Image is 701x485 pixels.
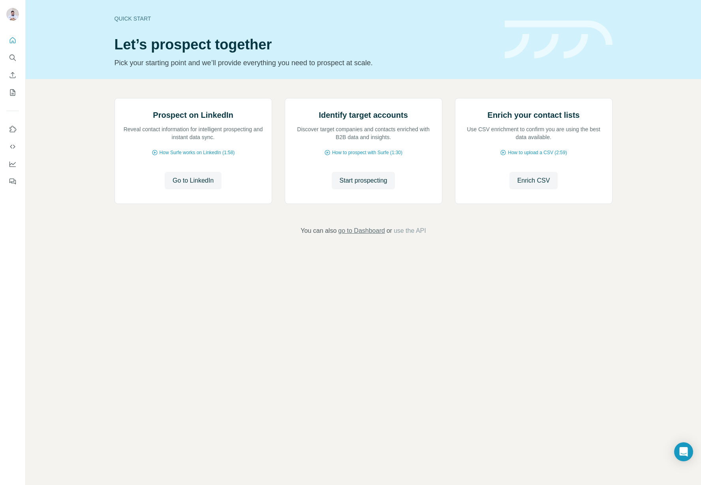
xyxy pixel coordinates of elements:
[463,125,604,141] p: Use CSV enrichment to confirm you are using the best data available.
[6,122,19,136] button: Use Surfe on LinkedIn
[6,140,19,154] button: Use Surfe API
[115,57,495,68] p: Pick your starting point and we’ll provide everything you need to prospect at scale.
[387,226,392,236] span: or
[6,85,19,100] button: My lists
[6,33,19,47] button: Quick start
[332,149,402,156] span: How to prospect with Surfe (1:30)
[674,442,693,461] div: Open Intercom Messenger
[123,125,264,141] p: Reveal contact information for intelligent prospecting and instant data sync.
[6,174,19,189] button: Feedback
[165,172,222,189] button: Go to LinkedIn
[509,172,558,189] button: Enrich CSV
[487,109,579,121] h2: Enrich your contact lists
[6,157,19,171] button: Dashboard
[394,226,426,236] button: use the API
[301,226,336,236] span: You can also
[338,226,385,236] button: go to Dashboard
[6,8,19,21] img: Avatar
[160,149,235,156] span: How Surfe works on LinkedIn (1:58)
[153,109,233,121] h2: Prospect on LinkedIn
[293,125,434,141] p: Discover target companies and contacts enriched with B2B data and insights.
[115,15,495,23] div: Quick start
[332,172,395,189] button: Start prospecting
[505,21,613,59] img: banner
[508,149,567,156] span: How to upload a CSV (2:59)
[173,176,214,185] span: Go to LinkedIn
[340,176,387,185] span: Start prospecting
[115,37,495,53] h1: Let’s prospect together
[6,51,19,65] button: Search
[319,109,408,121] h2: Identify target accounts
[6,68,19,82] button: Enrich CSV
[517,176,550,185] span: Enrich CSV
